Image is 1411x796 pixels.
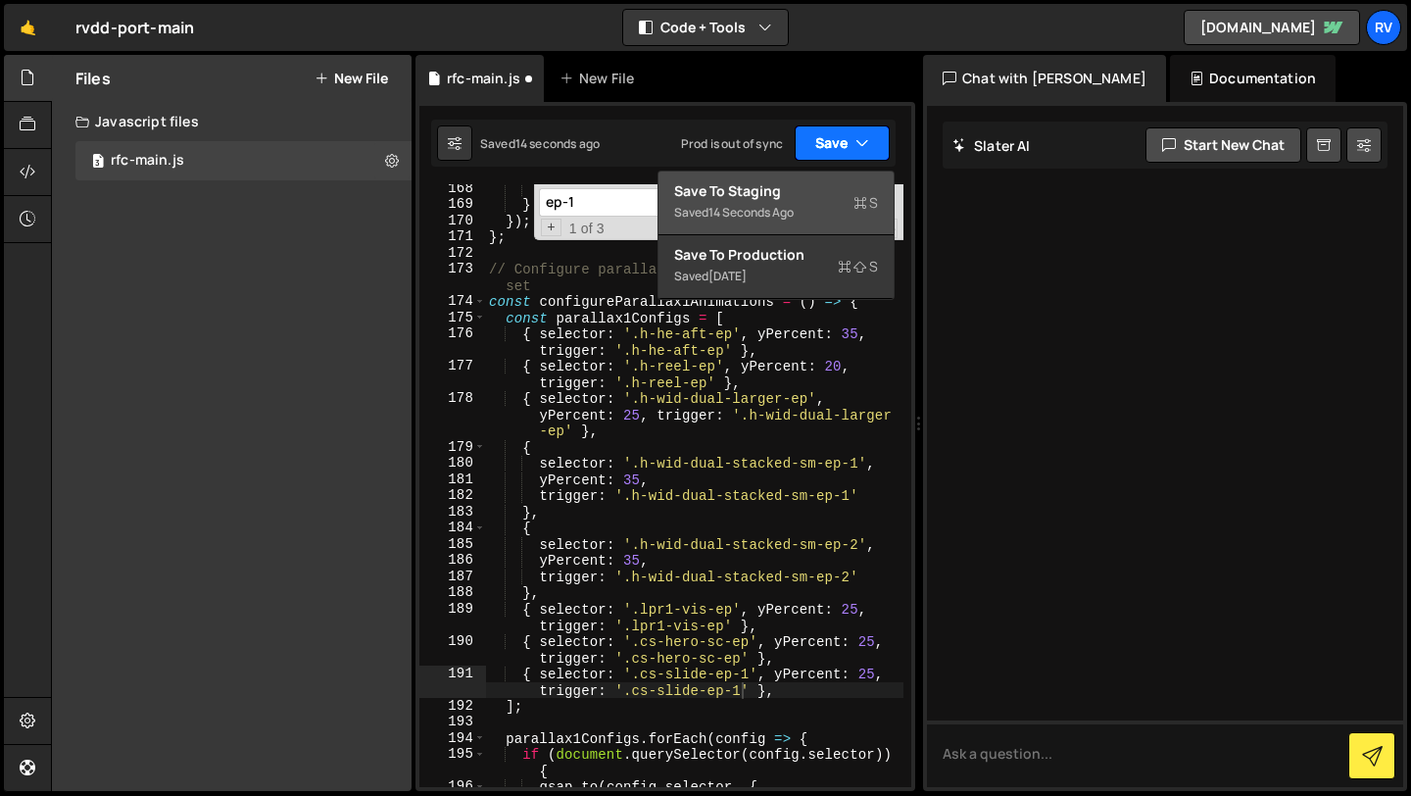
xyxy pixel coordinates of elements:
div: 192 [419,698,486,715]
div: rfc-main.js [111,152,184,170]
a: rv [1366,10,1401,45]
div: 168 [419,180,486,197]
div: 194 [419,730,486,747]
div: 177 [419,358,486,390]
div: Documentation [1170,55,1336,102]
button: Start new chat [1145,127,1301,163]
div: Prod is out of sync [681,135,783,152]
div: [DATE] [708,268,747,284]
div: 193 [419,714,486,730]
div: 190 [419,633,486,666]
div: 183 [419,504,486,521]
span: S [853,193,878,213]
div: Save to Production [674,245,878,265]
div: 188 [419,584,486,601]
div: New File [560,69,642,88]
div: rvdd-port-main [75,16,194,39]
button: Save to ProductionS Saved[DATE] [658,235,894,299]
div: 178 [419,390,486,439]
div: 14 seconds ago [515,135,600,152]
div: 181 [419,472,486,488]
div: 179 [419,439,486,456]
div: 187 [419,569,486,585]
span: S [838,257,878,276]
div: 196 [419,778,486,795]
h2: Files [75,68,111,89]
div: 173 [419,261,486,293]
div: 176 [419,325,486,358]
div: 175 [419,310,486,326]
input: Search for [539,188,785,217]
div: Saved [480,135,600,152]
div: 185 [419,536,486,553]
div: 174 [419,293,486,310]
div: rfc-main.js [447,69,520,88]
div: 184 [419,520,486,536]
span: 1 of 3 [561,221,612,237]
h2: Slater AI [952,136,1031,155]
button: New File [315,71,388,86]
div: 169 [419,196,486,213]
a: [DOMAIN_NAME] [1184,10,1360,45]
div: 195 [419,746,486,778]
div: 189 [419,601,486,633]
button: Save [795,125,890,161]
div: 14 seconds ago [708,204,794,221]
div: 171 [419,228,486,245]
div: 13742/34736.js [75,141,412,180]
div: Saved [674,265,878,288]
span: Toggle Replace mode [541,219,561,237]
button: Save to StagingS Saved14 seconds ago [658,172,894,235]
div: Saved [674,201,878,224]
div: 186 [419,552,486,569]
div: 172 [419,245,486,262]
button: Code + Tools [623,10,788,45]
div: 182 [419,487,486,504]
span: 3 [92,155,104,171]
div: 180 [419,455,486,472]
a: 🤙 [4,4,52,51]
div: 191 [419,666,486,698]
div: Chat with [PERSON_NAME] [923,55,1166,102]
div: Javascript files [52,102,412,141]
div: 170 [419,213,486,229]
div: Save to Staging [674,181,878,201]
